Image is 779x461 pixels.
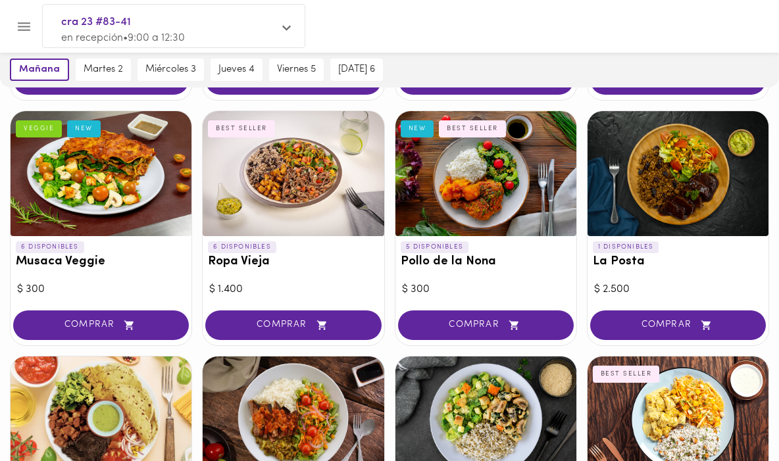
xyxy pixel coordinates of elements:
span: miércoles 3 [145,64,196,76]
h3: Pollo de la Nona [401,255,571,269]
p: 6 DISPONIBLES [208,241,276,253]
span: mañana [19,64,60,76]
button: [DATE] 6 [330,59,383,81]
span: COMPRAR [607,320,749,331]
div: BEST SELLER [439,120,506,137]
h3: La Posta [593,255,763,269]
iframe: Messagebird Livechat Widget [703,385,766,448]
p: 6 DISPONIBLES [16,241,84,253]
button: COMPRAR [205,310,381,340]
span: jueves 4 [218,64,255,76]
div: Musaca Veggie [11,111,191,236]
button: COMPRAR [398,310,574,340]
button: martes 2 [76,59,131,81]
div: VEGGIE [16,120,62,137]
div: NEW [401,120,434,137]
span: COMPRAR [30,320,172,331]
p: 5 DISPONIBLES [401,241,469,253]
span: martes 2 [84,64,123,76]
button: COMPRAR [590,310,766,340]
button: viernes 5 [269,59,324,81]
div: $ 300 [402,282,570,297]
div: La Posta [588,111,768,236]
span: cra 23 #83-41 [61,14,273,31]
div: $ 2.500 [594,282,762,297]
button: miércoles 3 [138,59,204,81]
h3: Musaca Veggie [16,255,186,269]
div: BEST SELLER [208,120,275,137]
div: NEW [67,120,101,137]
h3: Ropa Vieja [208,255,378,269]
span: COMPRAR [415,320,557,331]
span: COMPRAR [222,320,364,331]
p: 1 DISPONIBLES [593,241,659,253]
div: BEST SELLER [593,366,660,383]
div: $ 1.400 [209,282,377,297]
span: en recepción • 9:00 a 12:30 [61,33,185,43]
button: COMPRAR [13,310,189,340]
span: [DATE] 6 [338,64,375,76]
button: Menu [8,11,40,43]
button: mañana [10,59,69,81]
span: viernes 5 [277,64,316,76]
div: Pollo de la Nona [395,111,576,236]
div: Ropa Vieja [203,111,384,236]
div: $ 300 [17,282,185,297]
button: jueves 4 [211,59,263,81]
